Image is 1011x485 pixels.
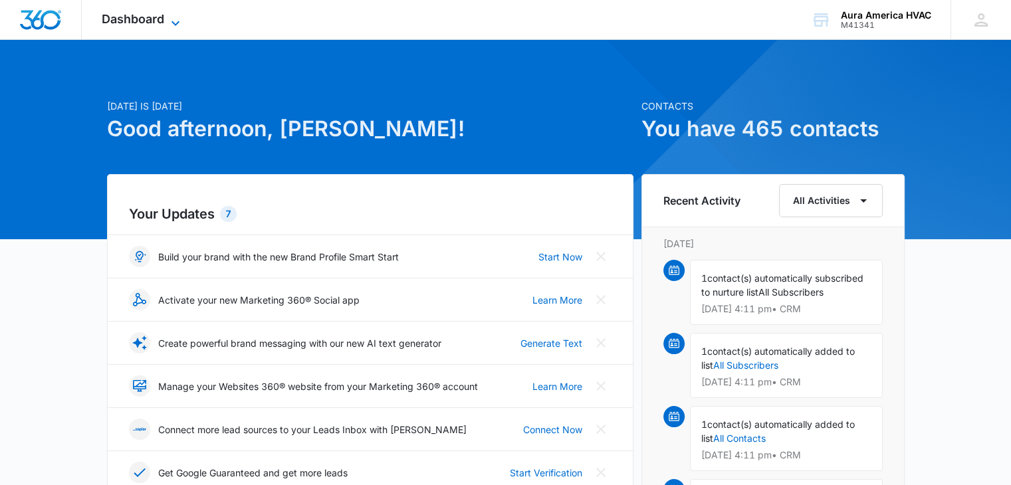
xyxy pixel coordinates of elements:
p: [DATE] is [DATE] [107,99,633,113]
button: All Activities [779,184,883,217]
p: [DATE] [663,237,883,250]
button: Close [590,332,612,353]
h1: Good afternoon, [PERSON_NAME]! [107,113,633,145]
h1: You have 465 contacts [641,113,905,145]
h2: Your Updates [129,204,612,224]
span: 1 [701,419,707,430]
p: Contacts [641,99,905,113]
span: contact(s) automatically added to list [701,419,855,444]
span: All Subscribers [758,286,824,298]
span: 1 [701,272,707,284]
button: Close [590,462,612,483]
div: account name [841,10,931,21]
p: Manage your Websites 360® website from your Marketing 360® account [158,379,478,393]
p: Create powerful brand messaging with our new AI text generator [158,336,441,350]
div: account id [841,21,931,30]
h6: Recent Activity [663,193,740,209]
button: Close [590,375,612,397]
button: Close [590,246,612,267]
div: 7 [220,206,237,222]
span: Dashboard [102,12,164,26]
p: [DATE] 4:11 pm • CRM [701,450,871,460]
a: Start Now [538,250,582,264]
span: 1 [701,345,707,357]
p: Activate your new Marketing 360® Social app [158,293,360,307]
a: All Contacts [713,433,766,444]
a: Connect Now [523,423,582,436]
p: Connect more lead sources to your Leads Inbox with [PERSON_NAME] [158,423,467,436]
p: [DATE] 4:11 pm • CRM [701,304,871,314]
p: [DATE] 4:11 pm • CRM [701,377,871,387]
button: Close [590,289,612,310]
a: Learn More [532,293,582,307]
p: Get Google Guaranteed and get more leads [158,466,348,480]
p: Build your brand with the new Brand Profile Smart Start [158,250,399,264]
span: contact(s) automatically added to list [701,345,855,371]
a: Start Verification [510,466,582,480]
span: contact(s) automatically subscribed to nurture list [701,272,863,298]
a: All Subscribers [713,359,778,371]
a: Generate Text [520,336,582,350]
a: Learn More [532,379,582,393]
button: Close [590,419,612,440]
